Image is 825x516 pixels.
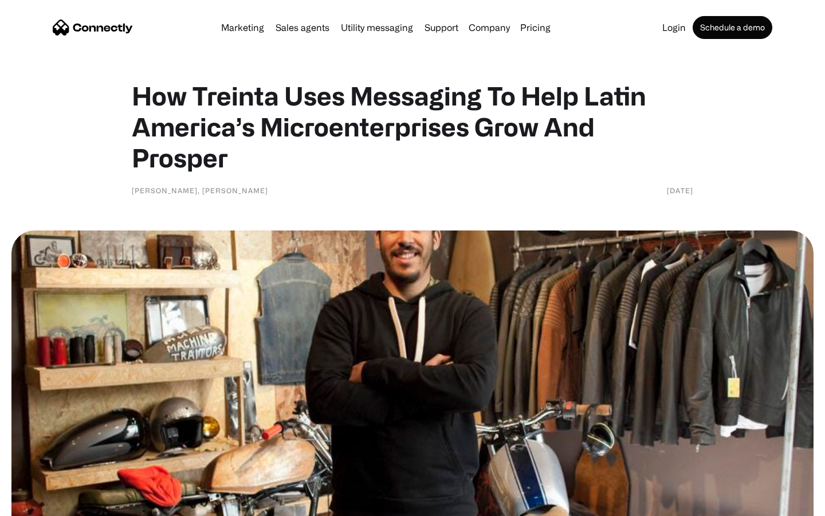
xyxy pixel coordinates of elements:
a: Login [658,23,690,32]
h1: How Treinta Uses Messaging To Help Latin America’s Microenterprises Grow And Prosper [132,80,693,173]
a: Schedule a demo [693,16,772,39]
aside: Language selected: English [11,496,69,512]
a: Pricing [516,23,555,32]
div: [DATE] [667,185,693,196]
div: Company [469,19,510,36]
div: [PERSON_NAME], [PERSON_NAME] [132,185,268,196]
a: Utility messaging [336,23,418,32]
a: Marketing [217,23,269,32]
ul: Language list [23,496,69,512]
a: Sales agents [271,23,334,32]
a: Support [420,23,463,32]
